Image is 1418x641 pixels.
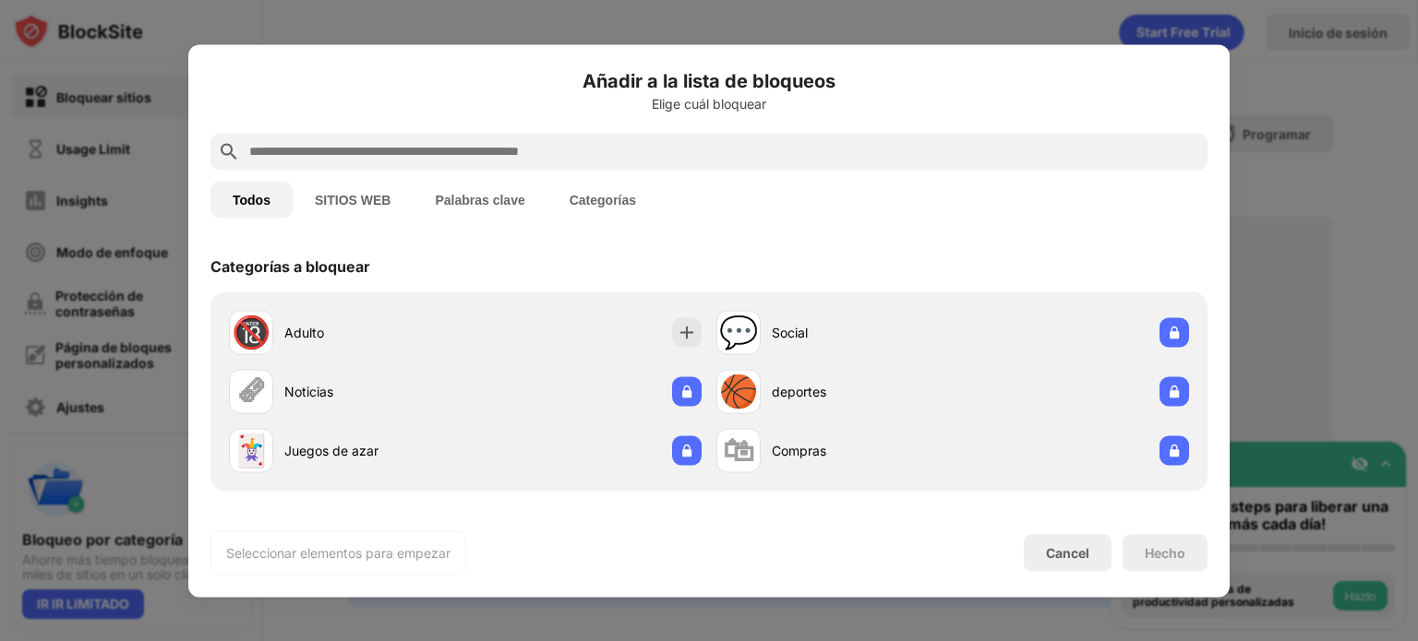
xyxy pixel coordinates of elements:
[723,432,754,469] div: 🛍
[210,181,293,218] button: Todos
[719,314,758,351] div: 💬
[210,256,370,275] div: Categorías a bloquear
[284,382,465,401] div: Noticias
[547,181,658,218] button: Categorías
[218,140,240,162] img: search.svg
[210,96,1208,111] div: Elige cuál bloquear
[719,373,758,410] div: 🏀
[772,382,953,401] div: deportes
[1046,545,1089,561] div: Cancel
[1145,545,1185,560] div: Hecho
[235,373,267,410] div: 🗞
[772,323,953,342] div: Social
[226,543,451,562] div: Seleccionar elementos para empezar
[413,181,547,218] button: Palabras clave
[284,323,465,342] div: Adulto
[293,181,413,218] button: SITIOS WEB
[284,441,465,460] div: Juegos de azar
[210,66,1208,94] h6: Añadir a la lista de bloqueos
[232,432,270,469] div: 🃏
[232,314,270,351] div: 🔞
[772,441,953,460] div: Compras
